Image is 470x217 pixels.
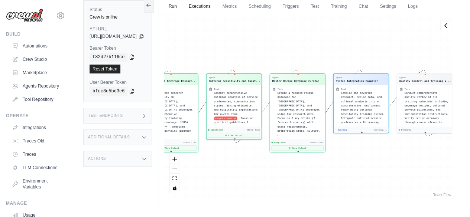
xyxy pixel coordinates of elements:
code: bfcc8e5bd3e6 [90,87,127,96]
a: Reset Token [90,65,120,73]
div: Conduct comprehensive quality review of all training materials including beverage recipes, cultur... [404,91,450,125]
div: 44992.52ms [310,141,323,144]
div: Build [6,31,65,37]
span: . Focus on practical guidelines f... [214,117,253,124]
span: Completed [274,141,286,144]
div: Cultural Sensitivity and Guest Experience Specialist [208,79,260,83]
div: React Flow controls [170,154,179,193]
span: Create a focused recipe database for [GEOGRAPHIC_DATA], [GEOGRAPHIC_DATA], and [GEOGRAPHIC_DATA] ... [277,91,320,137]
button: zoom in [170,154,179,164]
button: fit view [170,174,179,183]
a: Agents Repository [9,80,65,92]
a: Traces Old [9,135,65,147]
h3: Actions [88,157,106,161]
button: View Output [144,145,196,150]
a: Crew Studio [9,53,65,65]
div: 25081.47ms [246,128,260,131]
span: target Countries [214,116,237,120]
iframe: Chat Widget [433,181,470,217]
g: Edge from 1c5e36cbaa298b8f745cfe2fb70f00cf to 48f687903abdd945b2c49c0d0116d211 [171,70,234,142]
button: View Output [208,133,260,138]
a: React Flow attribution [432,193,451,197]
div: 54428.77ms [183,141,196,144]
img: Logo [6,9,43,23]
span: Pending [401,128,410,131]
div: Conduct comprehensive cultural analysis of service preferences, communication styles, dining etiq... [214,91,259,125]
a: LLM Connections [9,162,65,174]
g: Edge from 4d4ec1d9c9dbc2a34c43e4d46c54225f to 69c77a8ffb1800622e25d4a041be9a80 [298,70,362,142]
a: Tool Repository [9,93,65,105]
g: Edge from 69c77a8ffb1800622e25d4a041be9a80 to f6e3f894e4b2c56965866ac73f44c2b3 [362,70,425,132]
div: Task [404,88,409,91]
div: Operate [6,113,65,119]
div: Running... [373,128,387,131]
div: Agent [399,76,451,79]
div: Task [277,88,282,91]
div: Manage [6,200,65,206]
span: Conduct deep research specifically on [GEOGRAPHIC_DATA], [GEOGRAPHIC_DATA], and [GEOGRAPHIC_DATA]... [150,91,192,137]
g: Edge from 48f687903abdd945b2c49c0d0116d211 to 4d4ec1d9c9dbc2a34c43e4d46c54225f [234,70,298,142]
div: Master Recipe Database Curator [272,79,319,83]
div: AgentSystem Integration CompilerTaskCompile the beverage research, recipe data, and cultural anal... [333,73,389,133]
span: Conduct comprehensive cultural analysis of service preferences, communication styles, dining etiq... [214,91,257,115]
a: Marketplace [9,67,65,79]
label: API URL [90,26,146,32]
h3: Test Endpoints [88,114,123,118]
a: Integrations [9,122,65,134]
span: Conduct comprehensive quality review of all training materials including beverage recipes, cultur... [404,91,448,124]
button: toggle interactivity [170,183,179,193]
span: [URL][DOMAIN_NAME] [90,33,137,39]
span: Running [337,128,347,131]
div: Agent [208,76,260,79]
div: International Beverage Research Specialist [145,79,197,83]
span: Compile the beverage research, recipe data, and cultural analysis into a comprehensive, deploymen... [341,91,385,124]
a: Automations [9,40,65,52]
div: Task [341,88,346,91]
div: AgentMaster Recipe Database CuratorTaskCreate a focused recipe database for [GEOGRAPHIC_DATA], [G... [269,73,325,152]
label: User Bearer Token [90,79,146,85]
div: AgentQuality Control and Training V...TaskConduct comprehensive quality review of all training ma... [396,73,452,133]
a: Environment Variables [9,175,65,193]
div: Agent [336,76,378,79]
div: Compile the beverage research, recipe data, and cultural analysis into a comprehensive, deploymen... [341,91,386,125]
a: Traces [9,148,65,160]
div: Create a focused recipe database for USA, Netherlands, and Germany beverages using the research d... [277,91,322,137]
div: Agent [272,76,319,79]
div: - [449,128,451,131]
button: View Output [271,145,323,150]
div: Conduct deep research specifically on USA, Netherlands, and Germany beverages for comprehensive h... [150,91,195,137]
h3: Additional Details [88,135,130,139]
div: Agent [145,76,197,79]
div: AgentCultural Sensitivity and Guest...TaskConduct comprehensive cultural analysis of service pref... [206,73,262,139]
label: Status [90,7,146,13]
div: Quality Control and Training Validation Specialist [399,79,451,83]
div: System Integration Compiler [336,79,378,83]
div: Task [214,88,219,91]
div: Crew is online [90,14,146,20]
label: Bearer Token [90,45,146,51]
g: Edge from inputsNode to 1c5e36cbaa298b8f745cfe2fb70f00cf [116,71,171,99]
code: f82d27b116ce [90,53,127,62]
div: AgentInternational Beverage Researc...Conduct deep research specifically on [GEOGRAPHIC_DATA], [G... [142,73,198,152]
span: Completed [210,128,223,131]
